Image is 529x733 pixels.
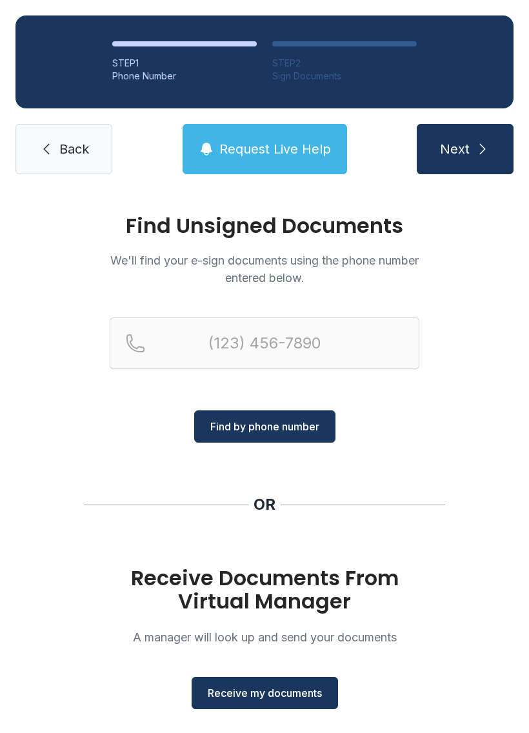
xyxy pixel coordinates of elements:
[272,70,417,83] div: Sign Documents
[110,317,419,369] input: Reservation phone number
[110,216,419,236] h1: Find Unsigned Documents
[110,567,419,613] h1: Receive Documents From Virtual Manager
[208,685,322,701] span: Receive my documents
[110,252,419,286] p: We'll find your e-sign documents using the phone number entered below.
[112,57,257,70] div: STEP 1
[219,140,331,158] span: Request Live Help
[440,140,470,158] span: Next
[254,494,275,515] div: OR
[112,70,257,83] div: Phone Number
[110,628,419,646] p: A manager will look up and send your documents
[272,57,417,70] div: STEP 2
[59,140,89,158] span: Back
[210,419,319,434] span: Find by phone number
